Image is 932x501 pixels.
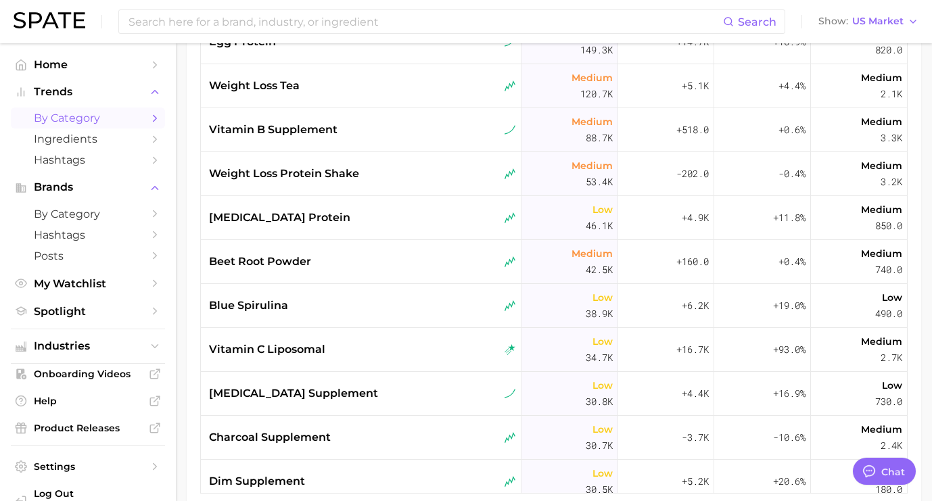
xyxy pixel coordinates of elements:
span: 34.7k [586,350,613,366]
span: Low [592,201,613,218]
a: Onboarding Videos [11,364,165,384]
span: [MEDICAL_DATA] protein [209,210,350,226]
span: Search [738,16,776,28]
span: weight loss protein shake [209,166,359,182]
span: Medium [572,158,613,174]
span: 2.4k [881,437,902,454]
span: Medium [572,70,613,86]
img: seasonal riser [505,212,516,224]
span: Medium [861,421,902,437]
span: +160.0 [676,254,709,270]
span: -3.7k [682,429,709,446]
span: +93.0% [773,341,806,358]
img: SPATE [14,12,85,28]
span: +4.4k [682,385,709,402]
button: vitamin b supplementsustained riserMedium88.7k+518.0+0.6%Medium3.3k [201,108,907,152]
a: Settings [11,456,165,477]
span: charcoal supplement [209,429,331,446]
span: vitamin c liposomal [209,341,325,358]
span: +16.7k [676,341,709,358]
span: 120.7k [580,86,613,102]
span: 490.0 [875,306,902,322]
span: +5.2k [682,473,709,490]
span: +11.8% [773,210,806,226]
span: Settings [34,460,142,473]
span: Low [882,377,902,393]
span: +0.4% [778,254,806,270]
span: 180.0 [875,481,902,498]
img: seasonal riser [505,432,516,444]
span: Trends [34,86,142,98]
span: Medium [572,245,613,262]
span: blue spirulina [209,297,288,314]
span: My Watchlist [34,277,142,290]
span: -202.0 [676,166,709,182]
span: Help [34,395,142,407]
span: Medium [861,70,902,86]
img: seasonal riser [505,476,516,487]
a: by Category [11,204,165,224]
span: Low [592,333,613,350]
span: +16.9% [773,385,806,402]
span: 740.0 [875,262,902,278]
img: rising star [505,344,516,356]
a: Posts [11,245,165,266]
span: -0.4% [778,166,806,182]
span: Log Out [34,487,154,500]
a: Help [11,391,165,411]
span: Low [882,289,902,306]
span: Low [592,289,613,306]
span: 30.5k [586,481,613,498]
a: Hashtags [11,149,165,170]
span: vitamin b supplement [209,122,337,138]
a: by Category [11,108,165,128]
span: Industries [34,340,142,352]
a: Hashtags [11,224,165,245]
img: sustained riser [505,388,516,400]
span: +4.9k [682,210,709,226]
span: +518.0 [676,122,709,138]
span: by Category [34,208,142,220]
span: Low [592,465,613,481]
img: seasonal riser [505,300,516,312]
input: Search here for a brand, industry, or ingredient [127,10,723,33]
span: weight loss tea [209,78,300,94]
span: Hashtags [34,153,142,166]
span: Show [818,18,848,25]
span: 46.1k [586,218,613,234]
button: charcoal supplementseasonal riserLow30.7k-3.7k-10.6%Medium2.4k [201,416,907,460]
img: seasonal riser [505,80,516,92]
span: 2.7k [881,350,902,366]
a: Ingredients [11,128,165,149]
span: 820.0 [875,42,902,58]
span: +0.6% [778,122,806,138]
span: -10.6% [773,429,806,446]
span: +4.4% [778,78,806,94]
span: 149.3k [580,42,613,58]
span: Home [34,58,142,71]
span: Product Releases [34,422,142,434]
a: Product Releases [11,418,165,438]
span: +5.1k [682,78,709,94]
span: Spotlight [34,305,142,318]
span: Medium [861,201,902,218]
span: Medium [861,333,902,350]
span: Medium [572,114,613,130]
button: beet root powderseasonal riserMedium42.5k+160.0+0.4%Medium740.0 [201,240,907,284]
button: Brands [11,177,165,197]
span: Low [592,377,613,393]
span: +6.2k [682,297,709,314]
span: dim supplement [209,473,305,490]
span: Onboarding Videos [34,368,142,380]
img: seasonal riser [505,256,516,268]
span: Brands [34,181,142,193]
span: 850.0 [875,218,902,234]
a: Spotlight [11,301,165,322]
span: 88.7k [586,130,613,146]
span: Ingredients [34,133,142,145]
button: [MEDICAL_DATA] supplementsustained riserLow30.8k+4.4k+16.9%Low730.0 [201,372,907,416]
span: 730.0 [875,393,902,410]
span: 2.1k [881,86,902,102]
span: 3.2k [881,174,902,190]
button: weight loss protein shakeseasonal riserMedium53.4k-202.0-0.4%Medium3.2k [201,152,907,196]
